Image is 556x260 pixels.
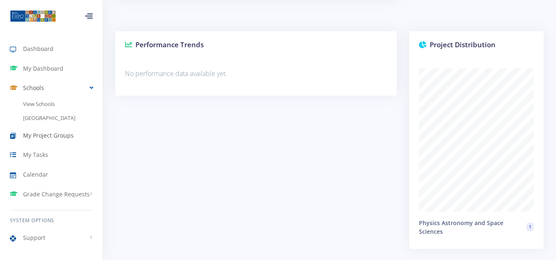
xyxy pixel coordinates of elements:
[125,68,387,79] p: No performance data available yet.
[23,190,90,198] span: Grade Change Requests
[23,150,48,159] span: My Tasks
[526,223,534,232] span: 1
[23,170,48,179] span: Calendar
[419,39,534,50] h3: Project Distribution
[23,44,54,53] span: Dashboard
[10,217,93,224] h6: System Options
[23,83,44,92] span: Schools
[23,233,45,242] span: Support
[10,9,56,23] img: ...
[23,131,74,140] span: My Project Groups
[419,219,526,236] span: Physics Astronomy and Space Sciences
[125,39,387,50] h3: Performance Trends
[23,64,63,73] span: My Dashboard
